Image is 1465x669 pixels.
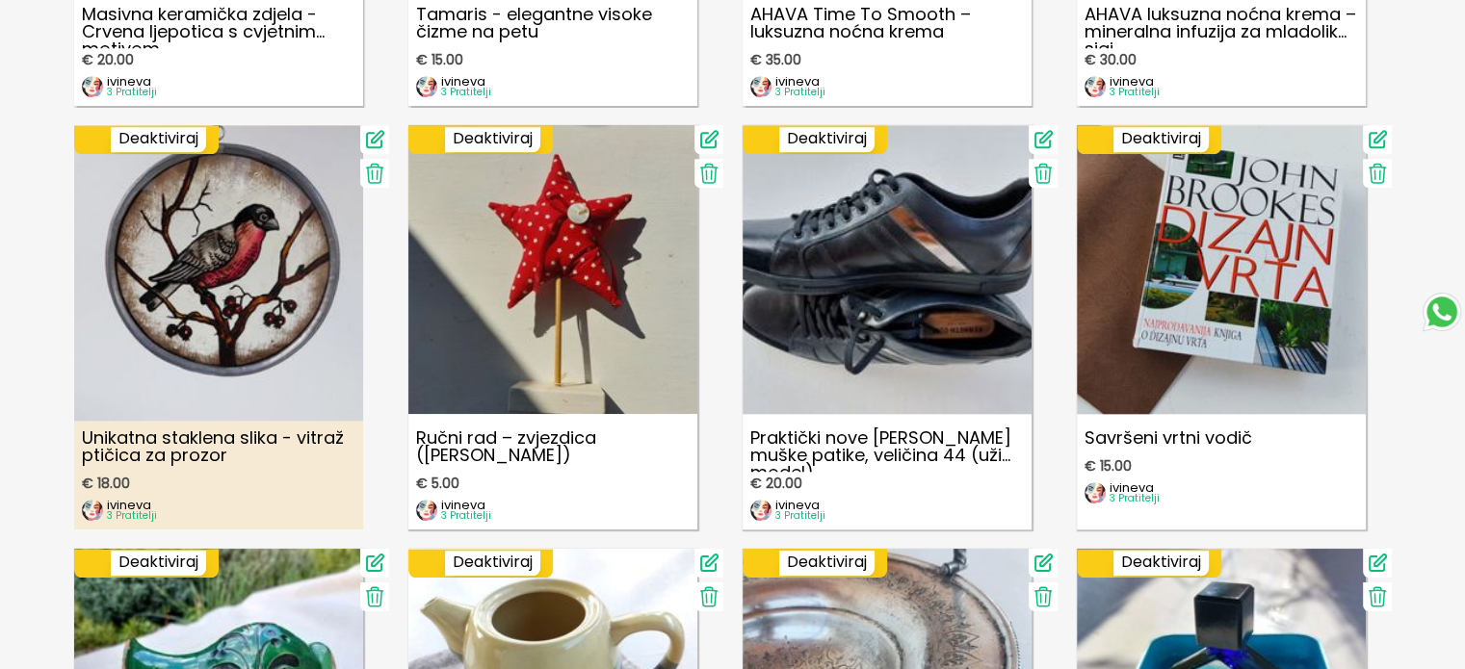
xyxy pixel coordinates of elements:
[107,75,157,88] p: ivineva
[750,476,802,491] span: € 20.00
[74,422,363,472] p: Unikatna staklena slika - vitraž ptičica za prozor
[107,499,157,511] p: ivineva
[1110,481,1160,494] p: ivineva
[750,52,801,67] span: € 35.00
[1077,422,1366,454] p: Savršeni vrtni vodič
[1077,125,1366,529] a: Savršeni vrtni vodičSavršeni vrtni vodič€ 15.00imageivineva3 Pratitelji
[441,75,491,88] p: ivineva
[775,499,825,511] p: ivineva
[441,88,491,97] p: 3 Pratitelji
[750,76,772,97] img: image
[416,476,459,491] span: € 5.00
[74,125,363,529] a: Unikatna staklena slika - vitraž ptičica za prozorUnikatna staklena slika - vitraž ptičica za pro...
[441,499,491,511] p: ivineva
[82,500,103,521] img: image
[107,511,157,521] p: 3 Pratitelji
[60,103,378,421] img: Unikatna staklena slika - vitraž ptičica za prozor
[1110,88,1160,97] p: 3 Pratitelji
[743,125,1032,529] a: Praktički nove Kenneth Cole muške patike, veličina 44 (uži model)Praktički nove [PERSON_NAME] muš...
[775,511,825,521] p: 3 Pratitelji
[1085,458,1132,474] span: € 15.00
[416,76,437,97] img: image
[1085,482,1106,503] img: image
[82,76,103,97] img: image
[1085,52,1137,67] span: € 30.00
[82,52,134,67] span: € 20.00
[408,125,697,414] img: Ručni rad – zvjezdica (Ninaart)
[82,476,130,491] span: € 18.00
[1110,494,1160,503] p: 3 Pratitelji
[775,75,825,88] p: ivineva
[743,422,1032,472] p: Praktički nove [PERSON_NAME] muške patike, veličina 44 (uži model)
[1077,125,1366,414] img: Savršeni vrtni vodič
[743,125,1032,414] img: Praktički nove Kenneth Cole muške patike, veličina 44 (uži model)
[408,422,697,472] p: Ručni rad – zvjezdica ([PERSON_NAME])
[416,52,463,67] span: € 15.00
[416,500,437,521] img: image
[1085,76,1106,97] img: image
[750,500,772,521] img: image
[775,88,825,97] p: 3 Pratitelji
[408,125,697,529] a: Ručni rad – zvjezdica (Ninaart)Ručni rad – zvjezdica ([PERSON_NAME])€ 5.00imageivineva3 Pratitelji
[107,88,157,97] p: 3 Pratitelji
[441,511,491,521] p: 3 Pratitelji
[1110,75,1160,88] p: ivineva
